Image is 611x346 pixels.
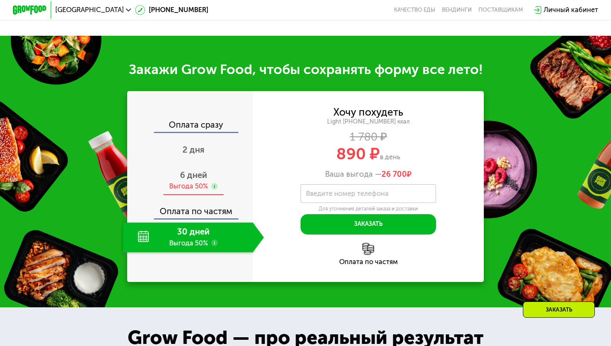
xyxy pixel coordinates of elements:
img: l6xcnZfty9opOoJh.png [362,243,374,255]
div: Личный кабинет [544,5,598,15]
label: Введите номер телефона [306,191,389,196]
div: Хочу похудеть [333,108,403,117]
a: Качество еды [394,7,435,13]
span: [GEOGRAPHIC_DATA] [55,7,124,13]
div: Ваша выгода — [253,170,483,179]
span: 26 700 [382,170,407,179]
span: в день [380,153,400,161]
div: 1 780 ₽ [253,132,483,142]
div: поставщикам [478,7,523,13]
div: Оплата по частям [253,259,483,265]
span: 890 ₽ [336,144,380,163]
span: ₽ [382,170,411,179]
div: Выгода 50% [169,182,208,191]
span: 2 дня [182,145,204,155]
span: 6 дней [180,170,207,180]
a: [PHONE_NUMBER] [135,5,208,15]
div: Оплата по частям [128,199,253,218]
div: Заказать [523,302,595,318]
div: Light [PHONE_NUMBER] ккал [253,118,483,126]
div: Для уточнения деталей заказа и доставки [301,205,436,212]
a: Вендинги [442,7,472,13]
div: Оплата сразу [128,121,253,132]
button: Заказать [301,214,436,235]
